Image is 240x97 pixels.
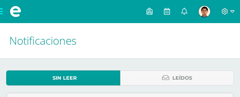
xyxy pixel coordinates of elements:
a: Sin leer [6,70,120,85]
a: Leídos [120,70,234,85]
span: Notificaciones [9,33,77,48]
img: d5477ca1a3f189a885c1b57d1d09bc4b.png [199,6,210,17]
span: Leídos [172,71,192,85]
span: Sin leer [53,71,77,85]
